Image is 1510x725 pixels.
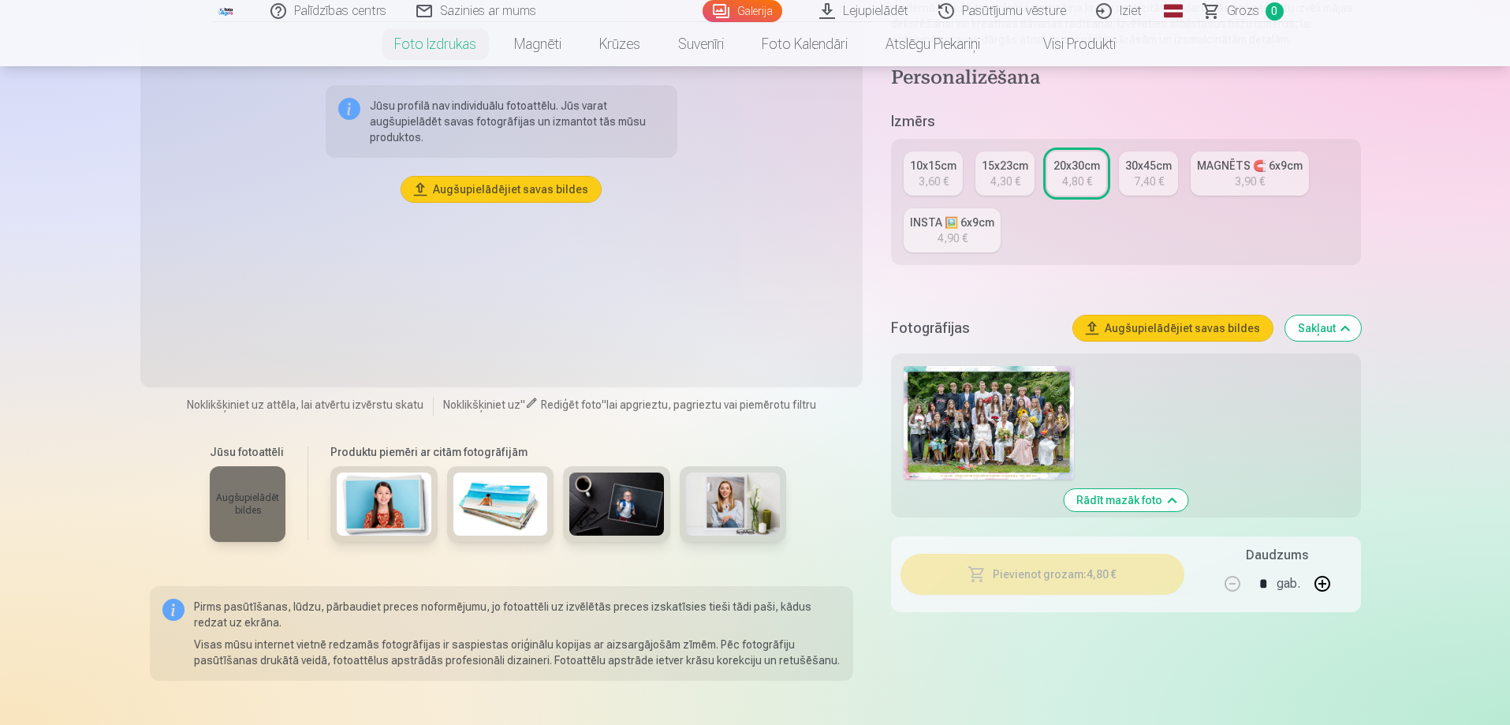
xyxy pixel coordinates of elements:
[919,174,949,189] div: 3,60 €
[1064,489,1187,511] button: Rādīt mazāk foto
[891,66,1360,92] h4: Personalizēšana
[1053,158,1100,174] div: 20x30cm
[194,637,841,668] p: Visas mūsu internet vietnē redzamās fotogrāfijas ir saspiestas oriģinālu kopijas ar aizsargājošām...
[938,230,968,246] div: 4,90 €
[1197,158,1303,174] div: MAGNĒTS 🧲 6x9cm
[1277,565,1300,603] div: gab.
[218,6,235,16] img: /fa3
[443,398,520,411] span: Noklikšķiniet uz
[375,22,495,66] a: Foto izdrukas
[990,174,1020,189] div: 4,30 €
[891,317,1060,339] h5: Fotogrāfijas
[1235,174,1265,189] div: 3,90 €
[1047,151,1106,196] a: 20x30cm4,80 €
[900,554,1184,595] button: Pievienot grozam:4,80 €
[1119,151,1178,196] a: 30x45cm7,40 €
[1062,174,1092,189] div: 4,80 €
[326,85,677,158] div: Jūsu profilā nav individuālu fotoattēlu. Jūs varat augšupielādēt savas fotogrāfijas un izmantot t...
[999,22,1135,66] a: Visi produkti
[982,158,1028,174] div: 15x23cm
[743,22,867,66] a: Foto kalendāri
[1227,2,1259,21] span: Grozs
[580,22,659,66] a: Krūzes
[659,22,743,66] a: Suvenīri
[401,177,601,202] button: Augšupielādējiet savas bildes
[520,398,525,411] span: "
[904,208,1001,252] a: INSTA 🖼️ 6x9cm4,90 €
[495,22,580,66] a: Magnēti
[975,151,1035,196] a: 15x23cm4,30 €
[541,398,602,411] span: Rediģēt foto
[1191,151,1309,196] a: MAGNĒTS 🧲 6x9cm3,90 €
[324,444,792,460] h6: Produktu piemēri ar citām fotogrāfijām
[910,215,994,230] div: INSTA 🖼️ 6x9cm
[606,398,816,411] span: lai apgrieztu, pagrieztu vai piemērotu filtru
[891,110,1360,133] h5: Izmērs
[1266,2,1284,21] span: 0
[1134,174,1164,189] div: 7,40 €
[1285,316,1361,341] button: Sakļaut
[210,444,285,460] h6: Jūsu fotoattēli
[187,397,423,413] span: Noklikšķiniet uz attēla, lai atvērtu izvērstu skatu
[194,599,841,630] p: Pirms pasūtīšanas, lūdzu, pārbaudiet preces noformējumu, jo fotoattēli uz izvēlētās preces izskat...
[867,22,999,66] a: Atslēgu piekariņi
[1246,546,1308,565] h5: Daudzums
[602,398,606,411] span: "
[216,473,279,536] div: Augšupielādēt bildes
[904,151,963,196] a: 10x15cm3,60 €
[1073,316,1273,341] button: Augšupielādējiet savas bildes
[1125,158,1172,174] div: 30x45cm
[910,158,956,174] div: 10x15cm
